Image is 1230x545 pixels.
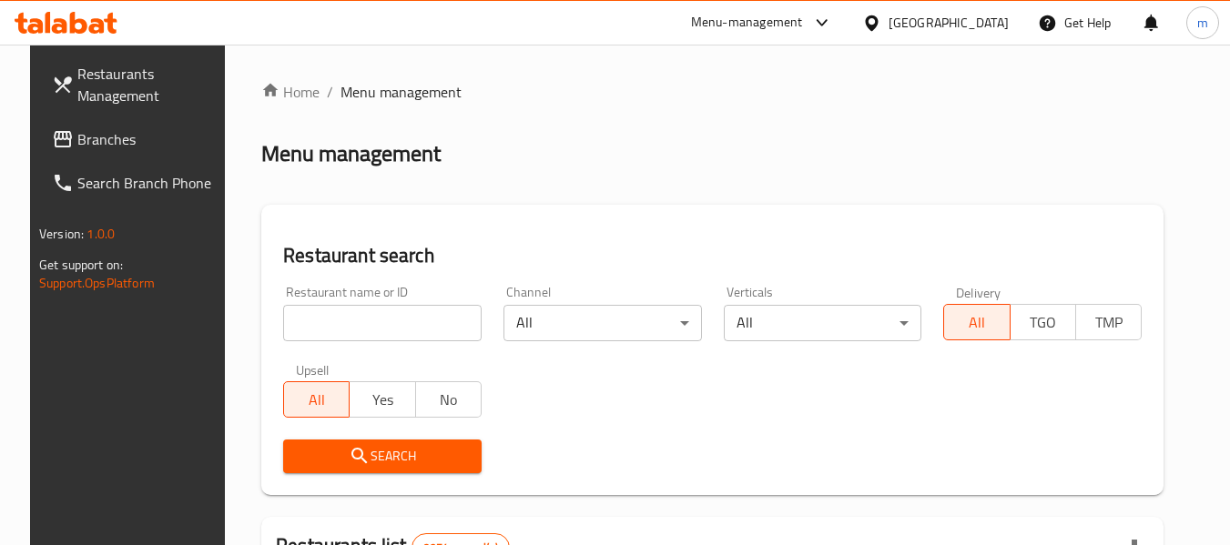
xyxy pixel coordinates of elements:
[889,13,1009,33] div: [GEOGRAPHIC_DATA]
[1010,304,1076,340] button: TGO
[37,117,236,161] a: Branches
[37,52,236,117] a: Restaurants Management
[415,381,482,418] button: No
[39,222,84,246] span: Version:
[261,139,441,168] h2: Menu management
[341,81,462,103] span: Menu management
[423,387,474,413] span: No
[39,253,123,277] span: Get support on:
[691,12,803,34] div: Menu-management
[39,271,155,295] a: Support.OpsPlatform
[283,305,482,341] input: Search for restaurant name or ID..
[77,172,221,194] span: Search Branch Phone
[951,309,1002,336] span: All
[261,81,1164,103] nav: breadcrumb
[77,128,221,150] span: Branches
[77,63,221,106] span: Restaurants Management
[943,304,1010,340] button: All
[283,242,1142,269] h2: Restaurant search
[298,445,467,468] span: Search
[37,161,236,205] a: Search Branch Phone
[283,381,350,418] button: All
[724,305,922,341] div: All
[956,286,1001,298] label: Delivery
[261,81,320,103] a: Home
[349,381,415,418] button: Yes
[1075,304,1142,340] button: TMP
[296,363,330,376] label: Upsell
[1197,13,1208,33] span: m
[503,305,702,341] div: All
[291,387,342,413] span: All
[1018,309,1069,336] span: TGO
[283,439,482,473] button: Search
[1083,309,1134,336] span: TMP
[357,387,408,413] span: Yes
[327,81,333,103] li: /
[86,222,115,246] span: 1.0.0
